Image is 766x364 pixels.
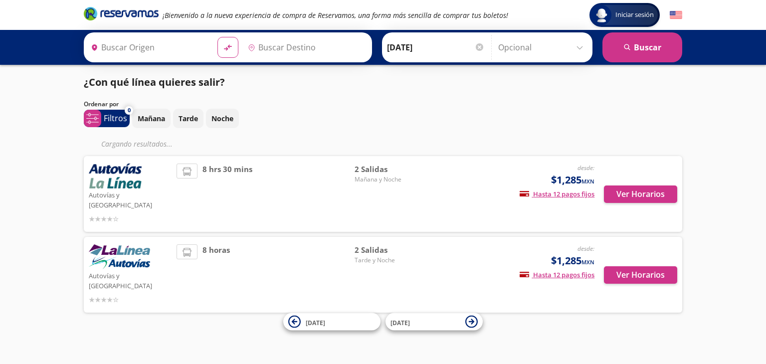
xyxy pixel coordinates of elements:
[89,164,142,188] img: Autovías y La Línea
[306,318,325,327] span: [DATE]
[355,175,424,184] span: Mañana y Noche
[355,164,424,175] span: 2 Salidas
[283,313,381,331] button: [DATE]
[604,185,677,203] button: Ver Horarios
[173,109,203,128] button: Tarde
[551,253,594,268] span: $1,285
[89,188,172,210] p: Autovías y [GEOGRAPHIC_DATA]
[581,178,594,185] small: MXN
[202,244,230,305] span: 8 horas
[577,164,594,172] em: desde:
[84,75,225,90] p: ¿Con qué línea quieres salir?
[604,266,677,284] button: Ver Horarios
[244,35,367,60] input: Buscar Destino
[211,113,233,124] p: Noche
[206,109,239,128] button: Noche
[385,313,483,331] button: [DATE]
[202,164,252,224] span: 8 hrs 30 mins
[551,173,594,187] span: $1,285
[104,112,127,124] p: Filtros
[84,6,159,21] i: Brand Logo
[670,9,682,21] button: English
[84,110,130,127] button: 0Filtros
[89,244,150,269] img: Autovías y La Línea
[128,106,131,115] span: 0
[577,244,594,253] em: desde:
[390,318,410,327] span: [DATE]
[101,139,173,149] em: Cargando resultados ...
[132,109,171,128] button: Mañana
[84,100,119,109] p: Ordenar por
[498,35,587,60] input: Opcional
[179,113,198,124] p: Tarde
[520,270,594,279] span: Hasta 12 pagos fijos
[89,269,172,291] p: Autovías y [GEOGRAPHIC_DATA]
[387,35,485,60] input: Elegir Fecha
[355,256,424,265] span: Tarde y Noche
[355,244,424,256] span: 2 Salidas
[163,10,508,20] em: ¡Bienvenido a la nueva experiencia de compra de Reservamos, una forma más sencilla de comprar tus...
[602,32,682,62] button: Buscar
[611,10,658,20] span: Iniciar sesión
[138,113,165,124] p: Mañana
[84,6,159,24] a: Brand Logo
[520,189,594,198] span: Hasta 12 pagos fijos
[581,258,594,266] small: MXN
[87,35,209,60] input: Buscar Origen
